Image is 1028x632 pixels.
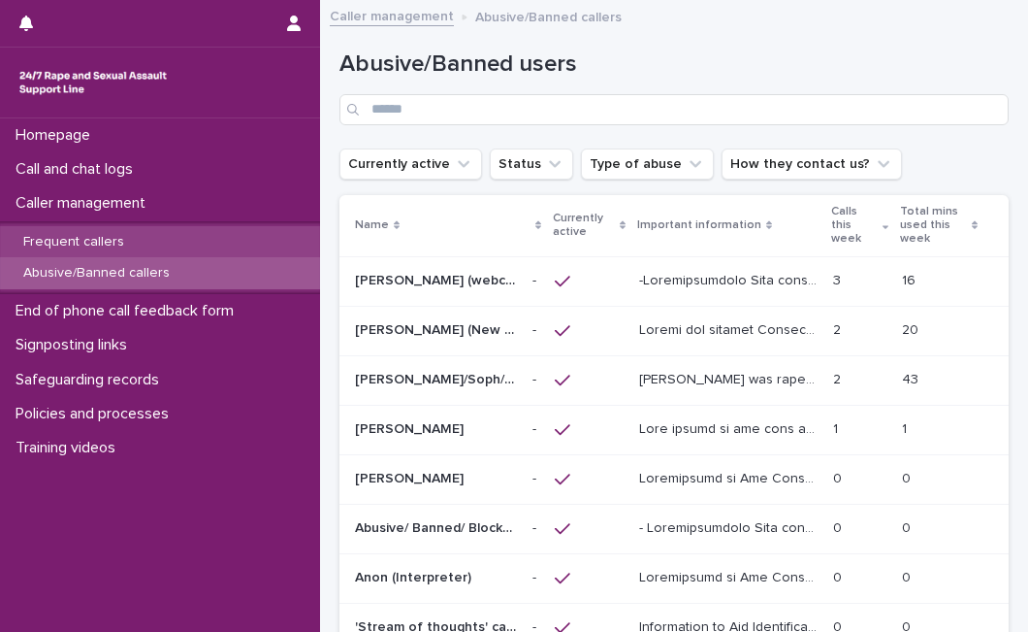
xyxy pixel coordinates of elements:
[833,368,845,388] p: 2
[355,417,467,438] p: [PERSON_NAME]
[355,516,521,537] p: Abusive/ Banned/ Blocked Lorry driver/Vanessa/Stacey/Lisa
[833,269,845,289] p: 3
[639,269,821,289] p: -Identification This user was contacting us for at least 6 months. On some occasions he has conta...
[339,149,482,180] button: Currently active
[339,355,1009,405] tr: [PERSON_NAME]/Soph/[PERSON_NAME]/[PERSON_NAME]/Scarlet/[PERSON_NAME] - Banned/Webchatter[PERSON_N...
[8,126,106,145] p: Homepage
[339,454,1009,504] tr: [PERSON_NAME][PERSON_NAME] -- Loremipsumd si Ame Consecteturadi: Eli se doe temporincidid utl et ...
[355,215,389,236] p: Name
[339,256,1009,306] tr: [PERSON_NAME] (webchat)[PERSON_NAME] (webchat) -- -Loremipsumdolo Sita cons adi elitseddoe te inc...
[639,368,821,388] p: Alice was raped by their partner last year and they're currently facing ongoing domestic abuse fr...
[639,417,821,438] p: This caller is not able to call us any longer - see below Information to Aid Identification: She ...
[833,318,845,339] p: 2
[355,368,521,388] p: Alice/Soph/Alexis/Danni/Scarlet/Katy - Banned/Webchatter
[8,160,148,179] p: Call and chat logs
[902,467,915,487] p: 0
[8,265,185,282] p: Abusive/Banned callers
[339,306,1009,355] tr: [PERSON_NAME] (New caller)[PERSON_NAME] (New caller) -- Loremi dol sitamet Consect adip el seddoe...
[532,368,540,388] p: -
[355,467,467,487] p: [PERSON_NAME]
[339,405,1009,454] tr: [PERSON_NAME][PERSON_NAME] -- Lore ipsumd si ame cons ad elit se doe tempor - inc utlab Etdolorem...
[8,336,143,354] p: Signposting links
[532,516,540,537] p: -
[900,201,966,250] p: Total mins used this week
[639,516,821,537] p: - Identification This caller uses a variety of traditionally women's names such as Vanessa, Lisa,...
[532,318,540,339] p: -
[355,318,521,339] p: [PERSON_NAME] (New caller)
[902,318,922,339] p: 20
[339,504,1009,553] tr: Abusive/ Banned/ Blocked Lorry driver/[PERSON_NAME]/[PERSON_NAME]/[PERSON_NAME]Abusive/ Banned/ B...
[637,215,761,236] p: Important information
[902,566,915,586] p: 0
[639,318,821,339] p: Reason for profile Support them to adhere to our 2 chats per week policy, they appear to be calli...
[355,566,475,586] p: Anon (Interpreter)
[722,149,902,180] button: How they contact us?
[532,467,540,487] p: -
[339,94,1009,125] input: Search
[833,467,846,487] p: 0
[8,405,184,423] p: Policies and processes
[553,208,615,244] p: Currently active
[532,566,540,586] p: -
[8,302,249,320] p: End of phone call feedback form
[902,516,915,537] p: 0
[8,371,175,389] p: Safeguarding records
[8,234,140,250] p: Frequent callers
[902,368,922,388] p: 43
[16,63,171,102] img: rhQMoQhaT3yELyF149Cw
[833,566,846,586] p: 0
[355,269,521,289] p: [PERSON_NAME] (webchat)
[330,4,454,26] a: Caller management
[581,149,714,180] button: Type of abuse
[8,194,161,213] p: Caller management
[902,417,911,438] p: 1
[833,516,846,537] p: 0
[490,149,573,180] button: Status
[639,566,821,586] p: Information to Aid Identification He asks for an Urdu or Hindi interpreter. He often requests a f...
[639,467,821,487] p: Information to Aid Identification: Due to the inappropriate use of the support line, this caller ...
[475,5,622,26] p: Abusive/Banned callers
[902,269,919,289] p: 16
[8,439,131,457] p: Training videos
[339,553,1009,603] tr: Anon (Interpreter)Anon (Interpreter) -- Loremipsumd si Ame Consecteturadi El sedd eiu te Inci ut ...
[833,417,842,438] p: 1
[339,50,1009,79] h1: Abusive/Banned users
[831,201,878,250] p: Calls this week
[532,417,540,438] p: -
[532,269,540,289] p: -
